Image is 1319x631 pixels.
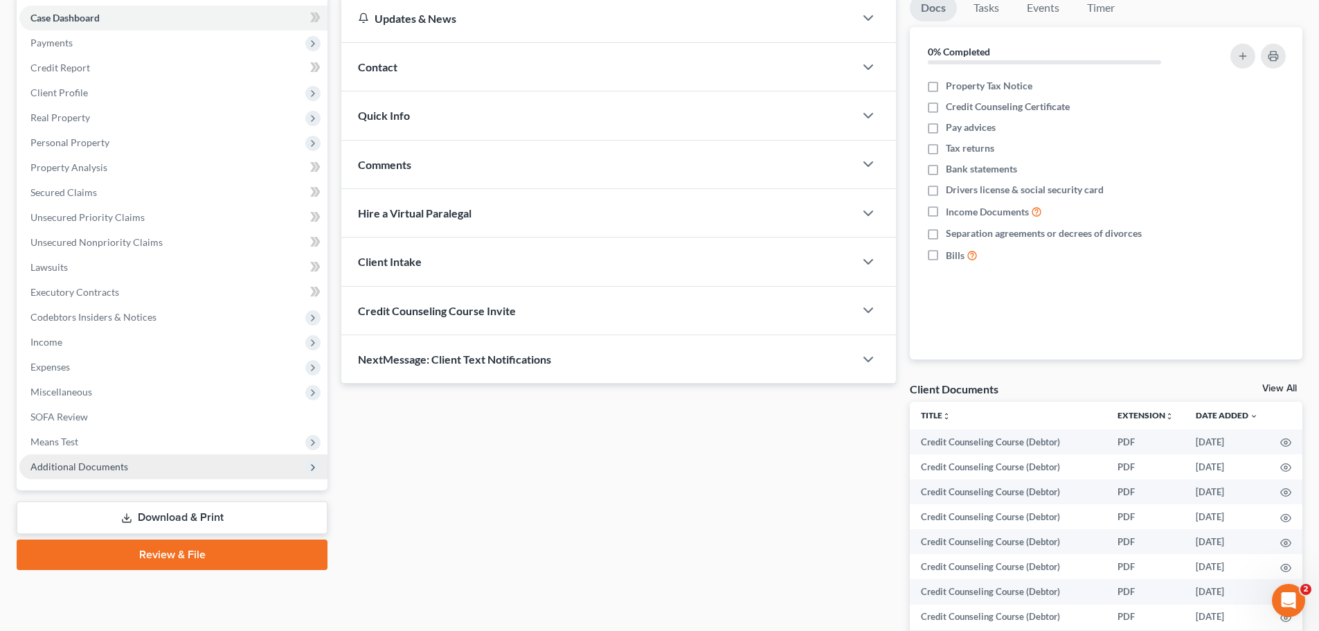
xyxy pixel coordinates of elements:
span: 2 [1300,584,1311,595]
strong: 0% Completed [928,46,990,57]
td: PDF [1106,605,1185,630]
td: PDF [1106,479,1185,504]
div: Updates & News [358,11,838,26]
span: Quick Info [358,109,410,122]
span: Miscellaneous [30,386,92,398]
span: Tax returns [946,141,994,155]
span: Income [30,336,62,348]
a: SOFA Review [19,405,327,429]
iframe: Intercom live chat [1272,584,1305,617]
span: Bills [946,249,964,263]
i: unfold_more [1165,412,1174,420]
a: Lawsuits [19,255,327,280]
span: Credit Counseling Course Invite [358,304,516,317]
td: PDF [1106,429,1185,454]
span: Hire a Virtual Paralegal [358,206,472,220]
span: Unsecured Nonpriority Claims [30,236,163,248]
span: NextMessage: Client Text Notifications [358,353,551,366]
i: unfold_more [942,412,951,420]
span: Codebtors Insiders & Notices [30,311,156,323]
a: Unsecured Nonpriority Claims [19,230,327,255]
a: Download & Print [17,501,327,534]
td: [DATE] [1185,554,1269,579]
td: Credit Counseling Course (Debtor) [910,429,1106,454]
td: Credit Counseling Course (Debtor) [910,605,1106,630]
td: Credit Counseling Course (Debtor) [910,504,1106,529]
td: [DATE] [1185,579,1269,604]
span: Client Profile [30,87,88,98]
span: Drivers license & social security card [946,183,1104,197]
td: Credit Counseling Course (Debtor) [910,579,1106,604]
td: [DATE] [1185,529,1269,554]
span: Lawsuits [30,261,68,273]
td: PDF [1106,579,1185,604]
div: Client Documents [910,382,998,396]
span: Property Tax Notice [946,79,1032,93]
span: Expenses [30,361,70,373]
td: PDF [1106,504,1185,529]
a: Extensionunfold_more [1118,410,1174,420]
span: SOFA Review [30,411,88,423]
a: Review & File [17,540,327,570]
td: Credit Counseling Course (Debtor) [910,479,1106,504]
span: Income Documents [946,205,1029,219]
td: [DATE] [1185,479,1269,504]
span: Client Intake [358,255,422,268]
span: Separation agreements or decrees of divorces [946,226,1142,240]
a: Property Analysis [19,155,327,180]
td: Credit Counseling Course (Debtor) [910,554,1106,579]
a: Credit Report [19,55,327,80]
td: [DATE] [1185,605,1269,630]
span: Additional Documents [30,461,128,472]
a: Titleunfold_more [921,410,951,420]
a: Unsecured Priority Claims [19,205,327,230]
td: Credit Counseling Course (Debtor) [910,529,1106,554]
td: PDF [1106,454,1185,479]
a: Case Dashboard [19,6,327,30]
span: Pay advices [946,121,996,134]
td: Credit Counseling Course (Debtor) [910,454,1106,479]
span: Case Dashboard [30,12,100,24]
span: Means Test [30,436,78,447]
a: Executory Contracts [19,280,327,305]
span: Payments [30,37,73,48]
span: Executory Contracts [30,286,119,298]
span: Real Property [30,112,90,123]
span: Unsecured Priority Claims [30,211,145,223]
span: Bank statements [946,162,1017,176]
a: Date Added expand_more [1196,410,1258,420]
span: Property Analysis [30,161,107,173]
i: expand_more [1250,412,1258,420]
td: [DATE] [1185,454,1269,479]
span: Credit Report [30,62,90,73]
td: [DATE] [1185,429,1269,454]
td: PDF [1106,554,1185,579]
a: View All [1262,384,1297,393]
span: Comments [358,158,411,171]
span: Secured Claims [30,186,97,198]
td: PDF [1106,529,1185,554]
span: Personal Property [30,136,109,148]
span: Credit Counseling Certificate [946,100,1070,114]
td: [DATE] [1185,504,1269,529]
a: Secured Claims [19,180,327,205]
span: Contact [358,60,397,73]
